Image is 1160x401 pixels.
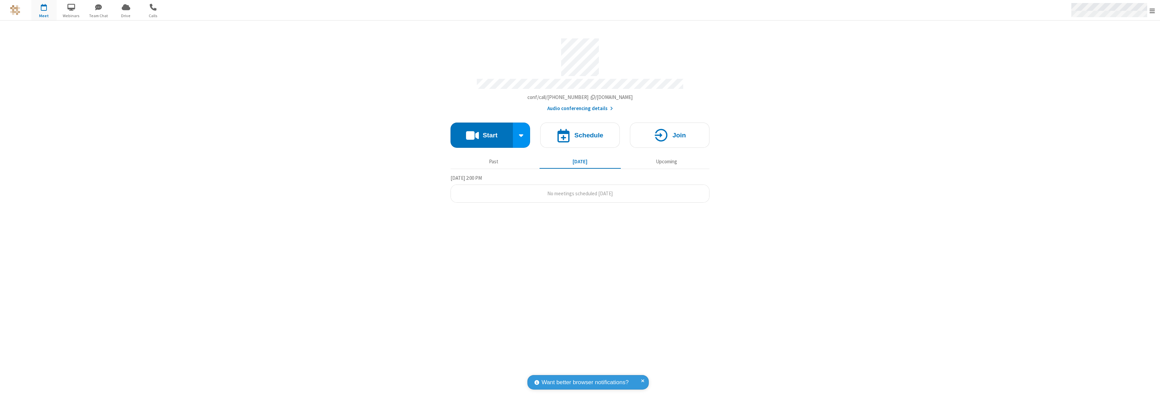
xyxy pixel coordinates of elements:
span: [DATE] 2:00 PM [451,175,482,181]
section: Account details [451,33,709,112]
h4: Schedule [574,132,603,138]
iframe: Chat [1143,383,1155,396]
div: Start conference options [513,123,530,148]
span: Team Chat [86,13,111,19]
button: Upcoming [626,155,707,168]
button: Audio conferencing details [547,105,613,112]
button: Schedule [540,123,620,148]
span: Want better browser notifications? [542,378,629,387]
h4: Start [483,132,497,138]
button: Copy my meeting room linkCopy my meeting room link [527,94,633,101]
section: Today's Meetings [451,174,709,203]
span: Webinars [59,13,84,19]
span: No meetings scheduled [DATE] [547,190,613,197]
button: [DATE] [540,155,621,168]
span: Meet [31,13,57,19]
span: Calls [141,13,166,19]
h4: Join [672,132,686,138]
span: Drive [113,13,139,19]
button: Start [451,123,513,148]
button: Join [630,123,709,148]
button: Past [453,155,534,168]
img: QA Selenium DO NOT DELETE OR CHANGE [10,5,20,15]
span: Copy my meeting room link [527,94,633,100]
